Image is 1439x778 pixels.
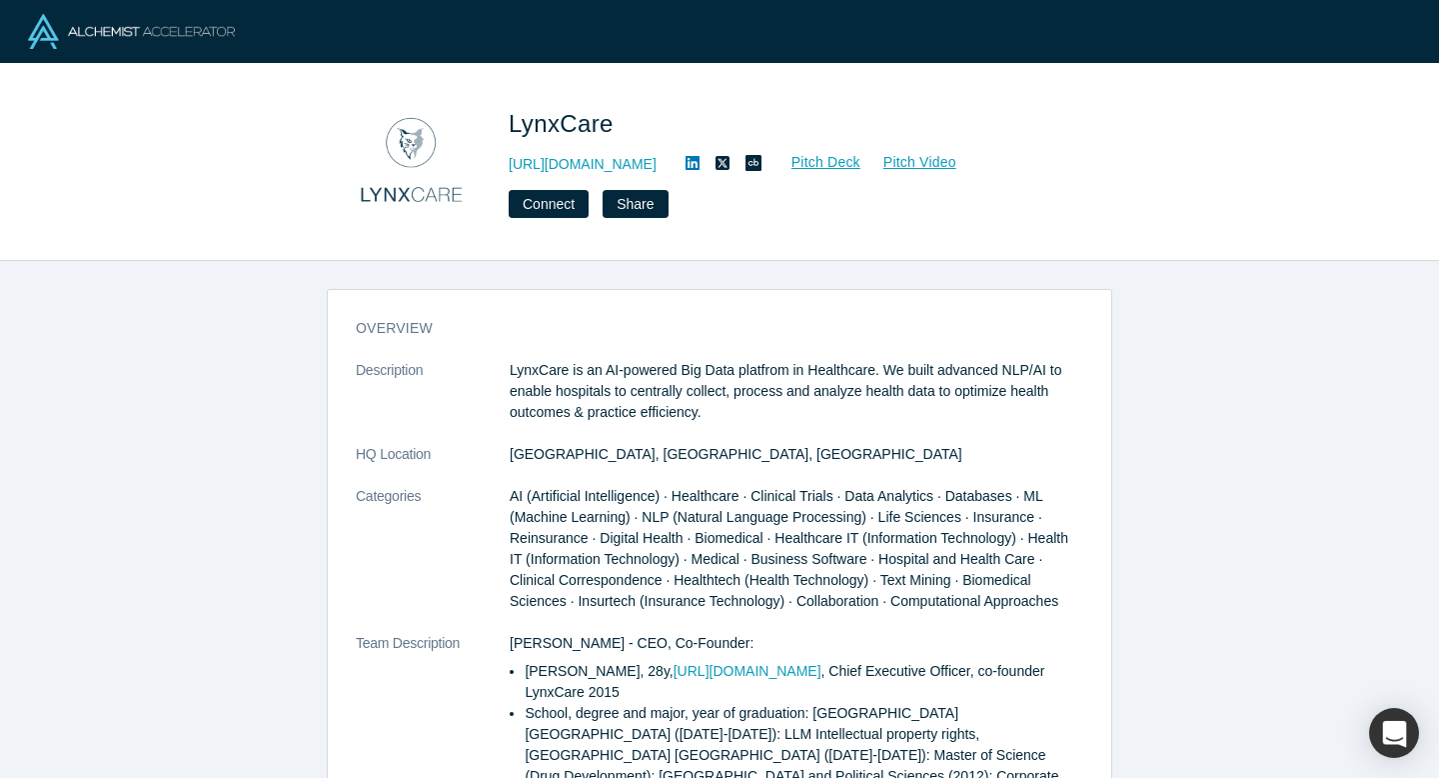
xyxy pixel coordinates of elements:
[769,151,861,174] a: Pitch Deck
[525,661,1083,703] li: [PERSON_NAME], 28y, , Chief Executive Officer, co-founder LynxCare 2015
[509,154,657,175] a: [URL][DOMAIN_NAME]
[356,486,510,633] dt: Categories
[356,444,510,486] dt: HQ Location
[510,444,1083,465] dd: [GEOGRAPHIC_DATA], [GEOGRAPHIC_DATA], [GEOGRAPHIC_DATA]
[674,663,821,679] a: [URL][DOMAIN_NAME]
[509,190,589,218] button: Connect
[510,360,1083,423] p: LynxCare is an AI-powered Big Data platfrom in Healthcare. We built advanced NLP/AI to enable hos...
[341,92,481,232] img: LynxCare's Logo
[28,14,235,49] img: Alchemist Logo
[356,318,1055,339] h3: overview
[603,190,668,218] button: Share
[510,488,1068,609] span: AI (Artificial Intelligence) · Healthcare · Clinical Trials · Data Analytics · Databases · ML (Ma...
[509,110,621,137] span: LynxCare
[356,360,510,444] dt: Description
[510,633,1083,654] p: [PERSON_NAME] - CEO, Co-Founder:
[861,151,957,174] a: Pitch Video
